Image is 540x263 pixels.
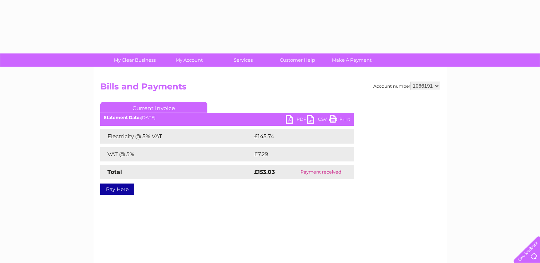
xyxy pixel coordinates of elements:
[286,115,307,125] a: PDF
[100,115,354,120] div: [DATE]
[100,102,207,113] a: Current Invoice
[254,169,275,175] strong: £153.03
[307,115,329,125] a: CSV
[329,115,350,125] a: Print
[100,82,440,95] h2: Bills and Payments
[105,53,164,67] a: My Clear Business
[373,82,440,90] div: Account number
[100,129,252,144] td: Electricity @ 5% VAT
[107,169,122,175] strong: Total
[252,147,337,161] td: £7.29
[214,53,273,67] a: Services
[252,129,340,144] td: £145.74
[100,147,252,161] td: VAT @ 5%
[104,115,141,120] b: Statement Date:
[322,53,381,67] a: Make A Payment
[268,53,327,67] a: Customer Help
[160,53,218,67] a: My Account
[100,184,134,195] a: Pay Here
[288,165,353,179] td: Payment received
